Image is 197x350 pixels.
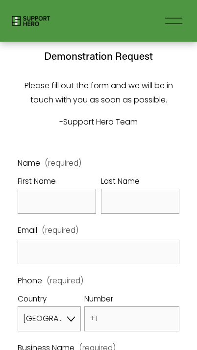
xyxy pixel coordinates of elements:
[101,175,179,189] div: Last Name
[18,175,96,189] div: First Name
[18,274,42,288] span: Phone
[47,277,83,284] span: (required)
[12,79,185,107] p: Please fill out the form and we will be in touch with you as soon as possible.
[12,115,185,129] p: -Support Hero Team
[18,224,37,238] span: Email
[42,224,78,237] span: (required)
[18,156,40,171] span: Name
[45,159,81,167] span: (required)
[12,49,185,63] h4: Demonstration Request
[18,292,81,306] div: Country
[12,16,50,26] img: Support Hero
[84,292,179,306] div: Number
